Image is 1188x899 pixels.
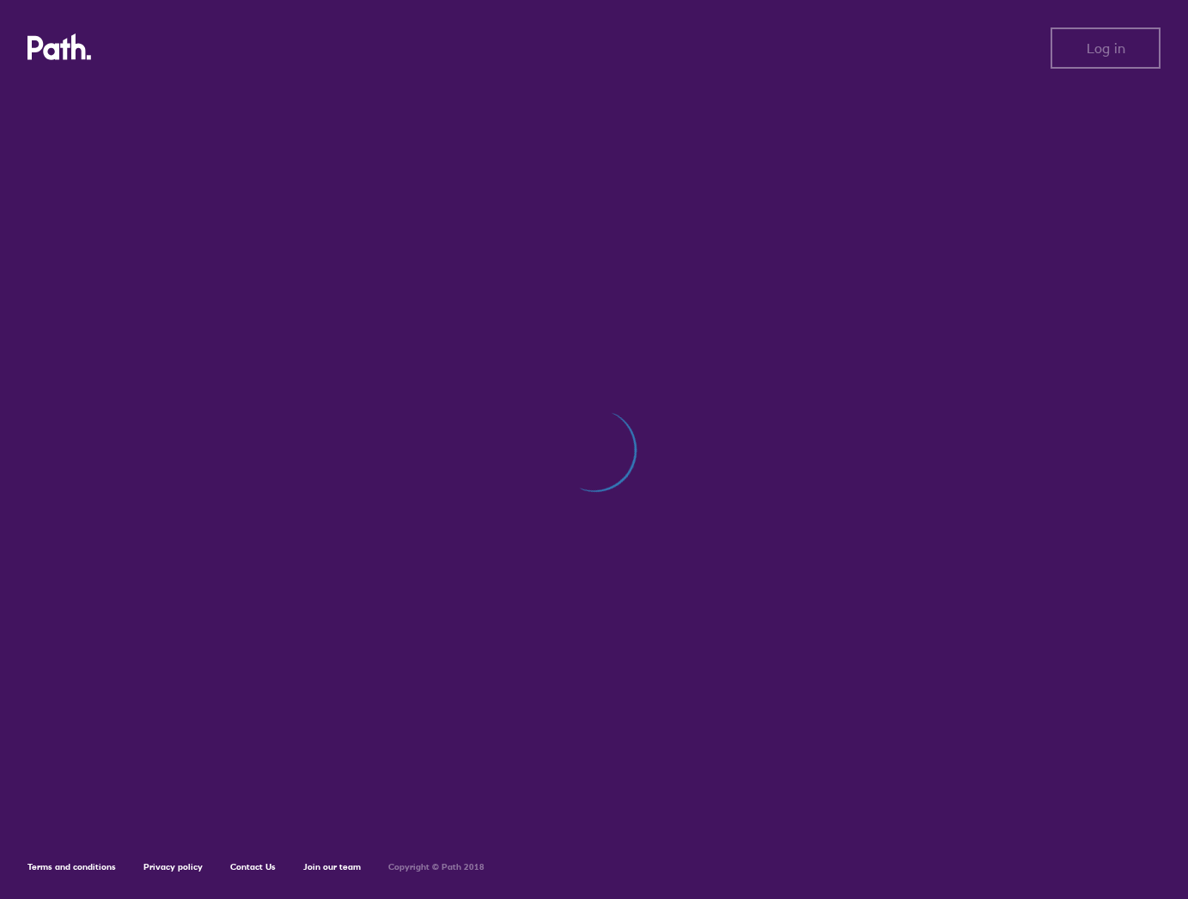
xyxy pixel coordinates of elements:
[230,861,276,872] a: Contact Us
[303,861,361,872] a: Join our team
[1051,27,1161,69] button: Log in
[27,861,116,872] a: Terms and conditions
[143,861,203,872] a: Privacy policy
[388,862,484,872] h6: Copyright © Path 2018
[1087,40,1125,56] span: Log in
